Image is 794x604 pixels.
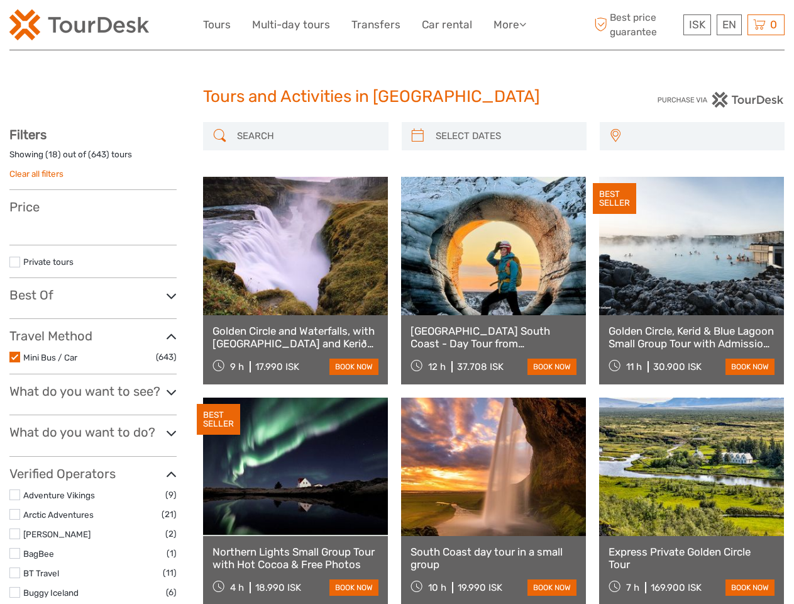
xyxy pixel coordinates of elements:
[156,350,177,364] span: (643)
[9,384,177,399] h3: What do you want to see?
[626,361,642,372] span: 11 h
[9,328,177,344] h3: Travel Method
[9,466,177,481] h3: Verified Operators
[9,9,149,40] img: 120-15d4194f-c635-41b9-a512-a3cb382bfb57_logo_small.png
[9,127,47,142] strong: Filters
[458,582,502,593] div: 19.990 ISK
[212,545,378,571] a: Northern Lights Small Group Tour with Hot Cocoa & Free Photos
[725,579,775,596] a: book now
[197,404,240,435] div: BEST SELLER
[609,325,775,350] a: Golden Circle, Kerid & Blue Lagoon Small Group Tour with Admission Ticket
[162,507,177,522] span: (21)
[23,510,94,520] a: Arctic Adventures
[48,148,58,160] label: 18
[527,359,576,375] a: book now
[689,18,705,31] span: ISK
[422,16,472,34] a: Car rental
[23,490,95,500] a: Adventure Vikings
[9,288,177,303] h3: Best Of
[9,169,63,179] a: Clear all filters
[725,359,775,375] a: book now
[411,325,576,350] a: [GEOGRAPHIC_DATA] South Coast - Day Tour from [GEOGRAPHIC_DATA]
[23,549,54,559] a: BagBee
[203,87,591,107] h1: Tours and Activities in [GEOGRAPHIC_DATA]
[166,585,177,600] span: (6)
[457,361,504,372] div: 37.708 ISK
[203,16,231,34] a: Tours
[626,582,639,593] span: 7 h
[23,352,77,362] a: Mini Bus / Car
[163,566,177,580] span: (11)
[593,183,636,215] div: BEST SELLER
[591,11,680,38] span: Best price guarantee
[230,582,244,593] span: 4 h
[9,148,177,168] div: Showing ( ) out of ( ) tours
[9,425,177,440] h3: What do you want to do?
[657,92,785,108] img: PurchaseViaTourDesk.png
[428,361,446,372] span: 12 h
[23,568,59,578] a: BT Travel
[431,125,580,147] input: SELECT DATES
[428,582,446,593] span: 10 h
[717,14,742,35] div: EN
[91,148,106,160] label: 643
[232,125,382,147] input: SEARCH
[23,257,74,267] a: Private tours
[230,361,244,372] span: 9 h
[212,325,378,350] a: Golden Circle and Waterfalls, with [GEOGRAPHIC_DATA] and Kerið in small group
[255,582,301,593] div: 18.990 ISK
[651,582,702,593] div: 169.900 ISK
[165,488,177,502] span: (9)
[527,579,576,596] a: book now
[653,361,702,372] div: 30.900 ISK
[167,546,177,561] span: (1)
[351,16,400,34] a: Transfers
[9,199,177,215] h3: Price
[493,16,526,34] a: More
[23,588,79,598] a: Buggy Iceland
[329,359,378,375] a: book now
[252,16,330,34] a: Multi-day tours
[23,529,91,539] a: [PERSON_NAME]
[609,545,775,571] a: Express Private Golden Circle Tour
[411,545,576,571] a: South Coast day tour in a small group
[768,18,779,31] span: 0
[329,579,378,596] a: book now
[165,527,177,541] span: (2)
[255,361,299,372] div: 17.990 ISK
